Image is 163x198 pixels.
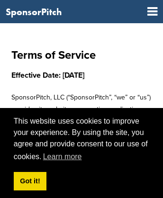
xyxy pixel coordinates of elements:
a: SponsorPitch [6,7,62,17]
h1: Terms of Service [11,47,152,64]
span: This website uses cookies to improve your experience. By using the site, you agree and provide co... [14,116,149,164]
a: learn more about cookies [42,150,83,164]
a: dismiss cookie message [14,172,46,191]
h3: Effective Date: [DATE] [11,70,152,81]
